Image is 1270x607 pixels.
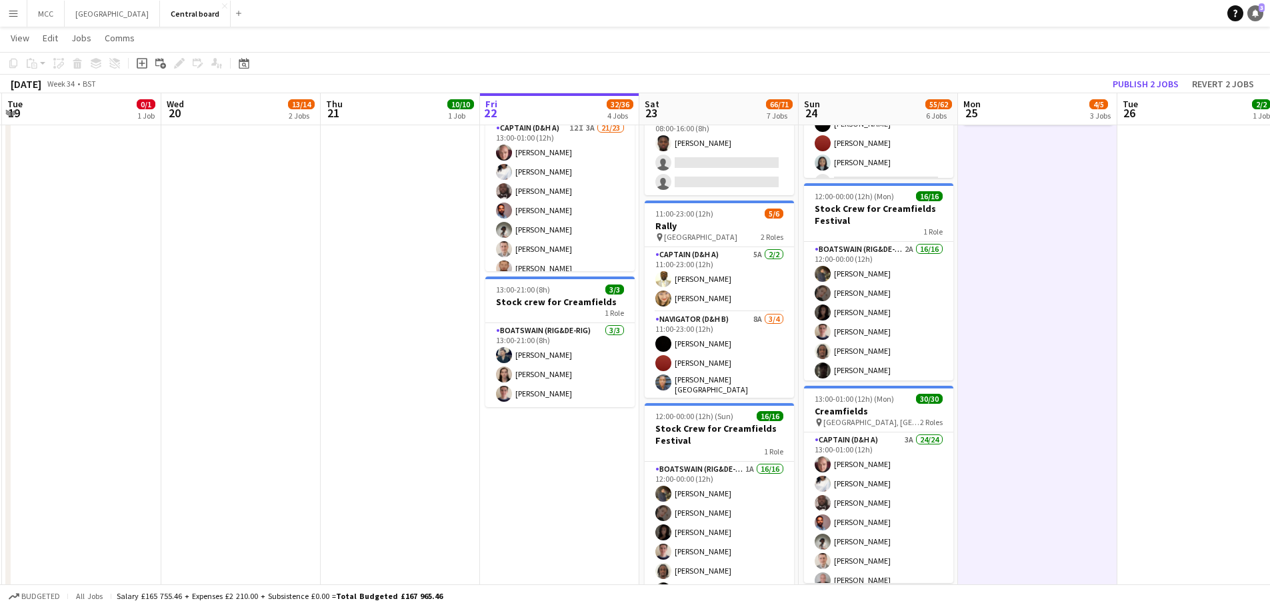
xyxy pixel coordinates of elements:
button: Revert 2 jobs [1187,75,1259,93]
div: Salary £165 755.46 + Expenses £2 210.00 + Subsistence £0.00 = [117,591,443,601]
span: 13:00-21:00 (8h) [496,285,550,295]
button: [GEOGRAPHIC_DATA] [65,1,160,27]
app-job-card: 13:00-01:00 (12h) (Mon)30/30Creamfields [GEOGRAPHIC_DATA], [GEOGRAPHIC_DATA]2 RolesCaptain (D&H A... [804,386,953,583]
span: Fri [485,98,497,110]
span: [GEOGRAPHIC_DATA] [664,232,737,242]
span: Mon [963,98,981,110]
span: 24 [802,105,820,121]
button: Central board [160,1,231,27]
div: [DATE] [11,77,41,91]
span: 2 Roles [920,417,943,427]
span: [GEOGRAPHIC_DATA], [GEOGRAPHIC_DATA] [823,417,920,427]
div: 1 Job [137,111,155,121]
app-job-card: 12:00-00:00 (12h) (Sun)16/16Stock Crew for Creamfields Festival1 RoleBoatswain (rig&de-rig)1A16/1... [645,403,794,600]
span: 16/16 [757,411,783,421]
span: 1 Role [764,446,783,456]
app-card-role: Boatswain (rig&de-rig)2A16/1612:00-00:00 (12h)[PERSON_NAME][PERSON_NAME][PERSON_NAME][PERSON_NAME... [804,242,953,577]
span: 2 Roles [761,232,783,242]
span: Sat [645,98,659,110]
span: 13/14 [288,99,315,109]
app-card-role: Boatswain (rig&de-rig)3/313:00-21:00 (8h)[PERSON_NAME][PERSON_NAME][PERSON_NAME] [485,323,635,407]
span: 13:00-01:00 (12h) (Mon) [815,394,894,404]
span: Budgeted [21,592,60,601]
span: 1 Role [923,227,943,237]
span: 0/1 [137,99,155,109]
span: 3 [1259,3,1265,12]
app-card-role: Boatswain (rig&de-rig)1/308:00-16:00 (8h)[PERSON_NAME] [645,111,794,195]
span: Total Budgeted £167 965.46 [336,591,443,601]
app-card-role: Captain (D&H A)5A2/211:00-23:00 (12h)[PERSON_NAME][PERSON_NAME] [645,247,794,312]
app-job-card: 11:00-23:00 (12h)5/6Rally [GEOGRAPHIC_DATA]2 RolesCaptain (D&H A)5A2/211:00-23:00 (12h)[PERSON_NA... [645,201,794,398]
app-job-card: 13:00-21:00 (8h)3/3Stock crew for Creamfields1 RoleBoatswain (rig&de-rig)3/313:00-21:00 (8h)[PERS... [485,277,635,407]
app-job-card: 13:00-01:00 (12h) (Sat)26/28Creamfields [GEOGRAPHIC_DATA], [GEOGRAPHIC_DATA]2 RolesCaptain (D&H A... [485,74,635,271]
span: Wed [167,98,184,110]
span: 4/5 [1089,99,1108,109]
span: 55/62 [925,99,952,109]
span: Edit [43,32,58,44]
app-job-card: 08:00-16:00 (8h)1/3Stock crew reserve list1 RoleBoatswain (rig&de-rig)1/308:00-16:00 (8h)[PERSON_... [645,65,794,195]
span: 10/10 [447,99,474,109]
button: MCC [27,1,65,27]
span: 1 Role [605,308,624,318]
span: Thu [326,98,343,110]
button: Budgeted [7,589,62,604]
div: 7 Jobs [767,111,792,121]
h3: Stock Crew for Creamfields Festival [804,203,953,227]
span: Jobs [71,32,91,44]
app-card-role: Navigator (D&H B)8A3/411:00-23:00 (12h)[PERSON_NAME][PERSON_NAME][PERSON_NAME][GEOGRAPHIC_DATA] [645,312,794,419]
span: 5/6 [765,209,783,219]
h3: Stock Crew for Creamfields Festival [645,422,794,446]
span: 16/16 [916,191,943,201]
a: 3 [1247,5,1263,21]
span: Comms [105,32,135,44]
span: 12:00-00:00 (12h) (Mon) [815,191,894,201]
a: Comms [99,29,140,47]
div: 4 Jobs [607,111,633,121]
span: 11:00-23:00 (12h) [655,209,713,219]
span: Sun [804,98,820,110]
h3: Creamfields [804,405,953,417]
div: 1 Job [1253,111,1270,121]
span: 3/3 [605,285,624,295]
span: 32/36 [607,99,633,109]
span: Week 34 [44,79,77,89]
h3: Rally [645,220,794,232]
span: 30/30 [916,394,943,404]
div: 2 Jobs [289,111,314,121]
div: BST [83,79,96,89]
span: 25 [961,105,981,121]
div: 1 Job [448,111,473,121]
span: 21 [324,105,343,121]
span: 22 [483,105,497,121]
span: 66/71 [766,99,793,109]
span: Tue [1123,98,1138,110]
span: 26 [1121,105,1138,121]
a: Jobs [66,29,97,47]
app-card-role: Navigator (D&H B)8A3/511:00-23:00 (12h)[PERSON_NAME][PERSON_NAME][PERSON_NAME] [804,92,953,215]
button: Publish 2 jobs [1107,75,1184,93]
h3: Stock crew for Creamfields [485,296,635,308]
span: 23 [643,105,659,121]
span: View [11,32,29,44]
span: 12:00-00:00 (12h) (Sun) [655,411,733,421]
div: 6 Jobs [926,111,951,121]
span: All jobs [73,591,105,601]
a: Edit [37,29,63,47]
app-job-card: 12:00-00:00 (12h) (Mon)16/16Stock Crew for Creamfields Festival1 RoleBoatswain (rig&de-rig)2A16/1... [804,183,953,380]
div: 3 Jobs [1090,111,1111,121]
span: 20 [165,105,184,121]
span: Tue [7,98,23,110]
a: View [5,29,35,47]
